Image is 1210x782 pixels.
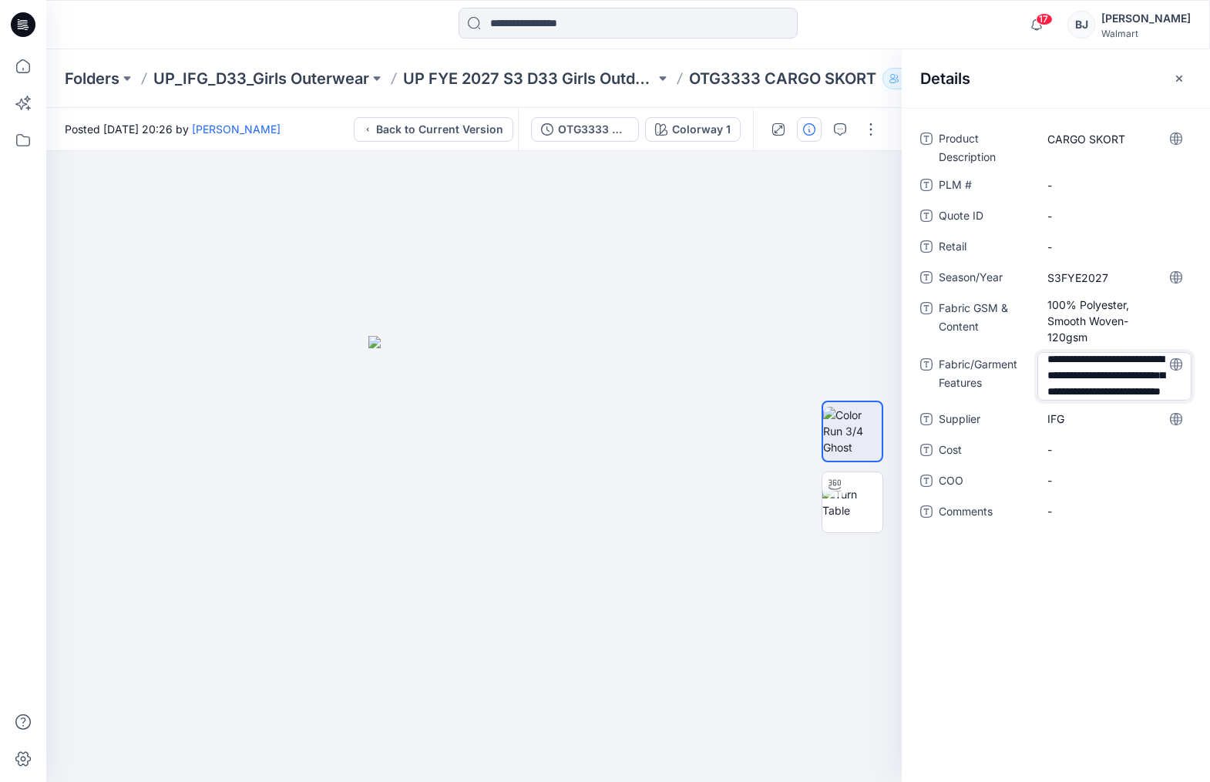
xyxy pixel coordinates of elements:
[939,355,1031,401] span: Fabric/Garment Features
[368,336,580,782] img: eyJhbGciOiJIUzI1NiIsImtpZCI6IjAiLCJzbHQiOiJzZXMiLCJ0eXAiOiJKV1QifQ.eyJkYXRhIjp7InR5cGUiOiJzdG9yYW...
[645,117,741,142] button: Colorway 1
[882,68,931,89] button: 19
[920,69,970,88] h2: Details
[1047,239,1181,255] span: -
[939,237,1031,259] span: Retail
[823,407,882,455] img: Color Run 3/4 Ghost
[1047,297,1181,345] span: 100% Polyester, Smooth Woven-120gsm
[939,472,1031,493] span: COO
[1047,270,1181,286] span: S3FYE2027
[1067,11,1095,39] div: BJ
[558,121,629,138] div: OTG3333 CARGO SKORT
[797,117,822,142] button: Details
[939,502,1031,524] span: Comments
[939,299,1031,346] span: Fabric GSM & Content
[153,68,369,89] a: UP_IFG_D33_Girls Outerwear
[531,117,639,142] button: OTG3333 CARGO SKORT
[1047,177,1181,193] span: -
[1047,441,1181,458] span: -
[1101,9,1191,28] div: [PERSON_NAME]
[939,129,1031,166] span: Product Description
[403,68,655,89] a: UP FYE 2027 S3 D33 Girls Outdoor IFG
[689,68,876,89] p: OTG3333 CARGO SKORT
[65,121,281,137] span: Posted [DATE] 20:26 by
[192,123,281,136] a: [PERSON_NAME]
[1047,503,1181,519] span: -
[822,486,882,519] img: Turn Table
[1047,411,1181,427] span: IFG
[1047,131,1181,147] span: CARGO SKORT
[1101,28,1191,39] div: Walmart
[939,441,1031,462] span: Cost
[939,176,1031,197] span: PLM #
[1047,472,1181,488] span: -
[1047,208,1181,224] span: -
[354,117,513,142] button: Back to Current Version
[939,268,1031,290] span: Season/Year
[939,206,1031,228] span: Quote ID
[939,410,1031,431] span: Supplier
[65,68,119,89] a: Folders
[672,121,731,138] div: Colorway 1
[1036,13,1053,25] span: 17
